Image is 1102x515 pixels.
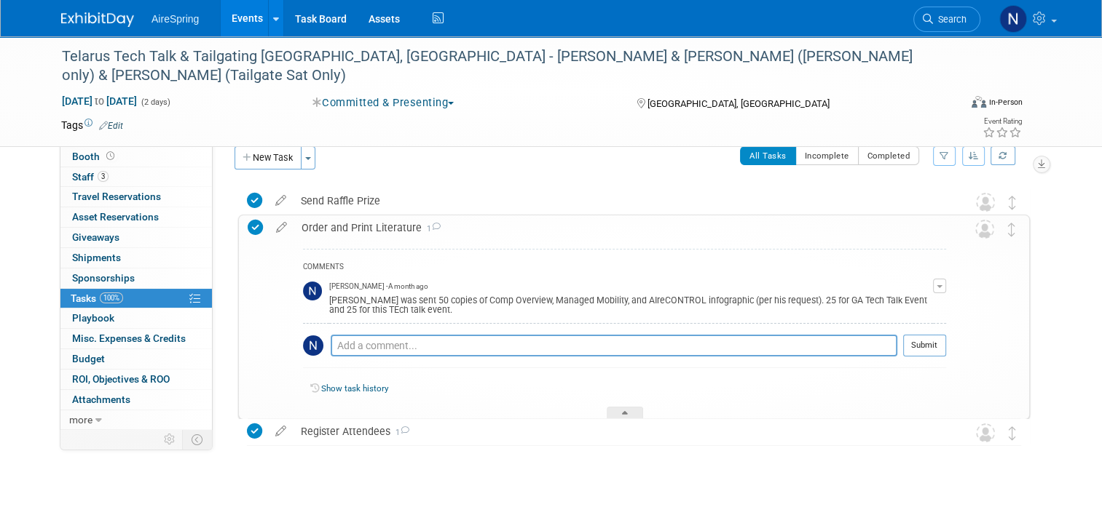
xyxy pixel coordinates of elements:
span: Misc. Expenses & Credits [72,332,186,344]
a: edit [268,194,294,207]
a: Refresh [991,146,1015,165]
span: 3 [98,171,109,182]
a: Show task history [321,383,388,394]
img: Unassigned [976,193,995,212]
span: 1 [390,428,409,437]
button: All Tasks [740,146,796,165]
button: Submit [903,335,946,356]
span: to [93,95,106,107]
div: [PERSON_NAME] was sent 50 copies of Comp Overview, Managed Mobility, and AIreCONTROL infographic ... [329,292,933,316]
img: ExhibitDay [61,12,134,27]
span: Playbook [72,312,114,324]
i: Move task [1008,223,1015,236]
span: [DATE] [DATE] [61,95,138,108]
span: Staff [72,171,109,183]
button: New Task [235,146,302,169]
i: Move task [1009,426,1016,440]
div: In-Person [988,97,1023,108]
span: Budget [72,353,105,364]
a: more [60,410,212,430]
td: Toggle Event Tabs [183,430,213,449]
img: Natalie Pyron [999,5,1027,33]
button: Completed [858,146,920,165]
a: Travel Reservations [60,187,212,207]
span: Tasks [71,292,123,304]
a: edit [268,425,294,438]
a: Misc. Expenses & Credits [60,329,212,348]
span: 100% [100,292,123,303]
a: Giveaways [60,228,212,247]
span: AireSpring [151,13,199,25]
a: Tasks100% [60,289,212,308]
div: COMMENTS [303,260,946,276]
img: Natalie Pyron [303,282,322,300]
a: Shipments [60,248,212,268]
span: Sponsorships [72,272,135,284]
span: ROI, Objectives & ROO [72,373,170,385]
button: Committed & Presenting [307,95,460,111]
a: Asset Reservations [60,207,212,227]
a: Search [913,7,980,32]
td: Personalize Event Tab Strip [157,430,183,449]
span: [GEOGRAPHIC_DATA], [GEOGRAPHIC_DATA] [648,98,830,109]
img: Natalie Pyron [303,335,323,356]
div: Event Format [881,94,1023,116]
span: (2 days) [140,97,170,107]
div: Telarus Tech Talk & Tailgating [GEOGRAPHIC_DATA], [GEOGRAPHIC_DATA] - [PERSON_NAME] & [PERSON_NAM... [57,44,941,88]
span: Attachments [72,394,130,405]
i: Move task [1009,196,1016,209]
span: Booth [72,151,117,162]
button: Incomplete [795,146,859,165]
a: Attachments [60,390,212,410]
a: Staff3 [60,167,212,187]
div: Register Attendees [294,419,947,444]
a: Edit [99,121,123,131]
a: Sponsorships [60,268,212,288]
div: Event Rating [983,118,1022,125]
img: Format-Inperson.png [972,96,986,108]
a: Playbook [60,308,212,328]
a: edit [269,221,294,234]
img: Unassigned [975,220,994,239]
div: Send Raffle Prize [294,188,947,213]
span: Asset Reservations [72,211,159,223]
td: Tags [61,118,123,132]
span: Travel Reservations [72,191,161,202]
span: more [69,414,93,426]
span: 1 [422,224,441,233]
span: Giveaways [72,231,119,243]
div: Order and Print Literature [294,215,946,240]
span: [PERSON_NAME] - A month ago [329,282,428,292]
img: Unassigned [976,423,995,442]
span: Search [933,14,967,25]
a: Booth [60,147,212,167]
span: Shipments [72,252,121,263]
a: Budget [60,349,212,369]
span: Booth not reserved yet [103,151,117,161]
a: ROI, Objectives & ROO [60,370,212,389]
